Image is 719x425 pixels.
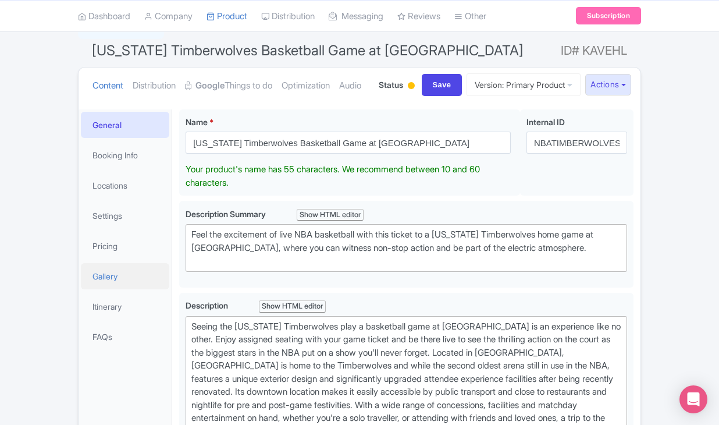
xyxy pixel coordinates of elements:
[92,42,524,59] span: [US_STATE] Timberwolves Basketball Game at [GEOGRAPHIC_DATA]
[282,68,330,104] a: Optimization
[186,117,208,127] span: Name
[191,228,621,268] div: Feel the excitement of live NBA basketball with this ticket to a [US_STATE] Timberwolves home gam...
[81,324,169,350] a: FAQs
[297,209,364,221] div: Show HTML editor
[186,209,268,219] span: Description Summary
[679,385,707,413] div: Open Intercom Messenger
[81,263,169,289] a: Gallery
[259,300,326,313] div: Show HTML editor
[576,7,641,24] a: Subscription
[195,79,225,93] strong: Google
[585,74,631,95] button: Actions
[185,68,272,104] a: GoogleThings to do
[422,74,462,96] input: Save
[339,68,361,104] a: Audio
[81,172,169,199] a: Locations
[561,39,627,62] span: ID# KAVEHL
[81,142,169,168] a: Booking Info
[467,73,581,96] a: Version: Primary Product
[405,77,417,95] div: Building
[133,68,176,104] a: Distribution
[186,163,511,189] div: Your product's name has 55 characters. We recommend between 10 and 60 characters.
[81,112,169,138] a: General
[526,117,565,127] span: Internal ID
[81,293,169,320] a: Itinerary
[81,233,169,259] a: Pricing
[186,300,230,310] span: Description
[92,68,123,104] a: Content
[81,203,169,229] a: Settings
[379,79,403,91] span: Status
